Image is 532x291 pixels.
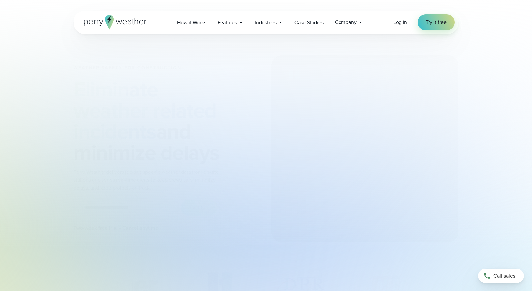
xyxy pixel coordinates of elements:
a: Try it free [418,14,455,30]
a: Log in [393,18,407,26]
a: Call sales [478,269,524,283]
span: Case Studies [294,19,324,27]
span: Try it free [426,18,447,26]
a: Case Studies [289,16,329,29]
span: How it Works [177,19,206,27]
a: How it Works [171,16,212,29]
span: Company [335,18,357,26]
span: Call sales [493,272,515,280]
span: Features [218,19,237,27]
span: Industries [255,19,277,27]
